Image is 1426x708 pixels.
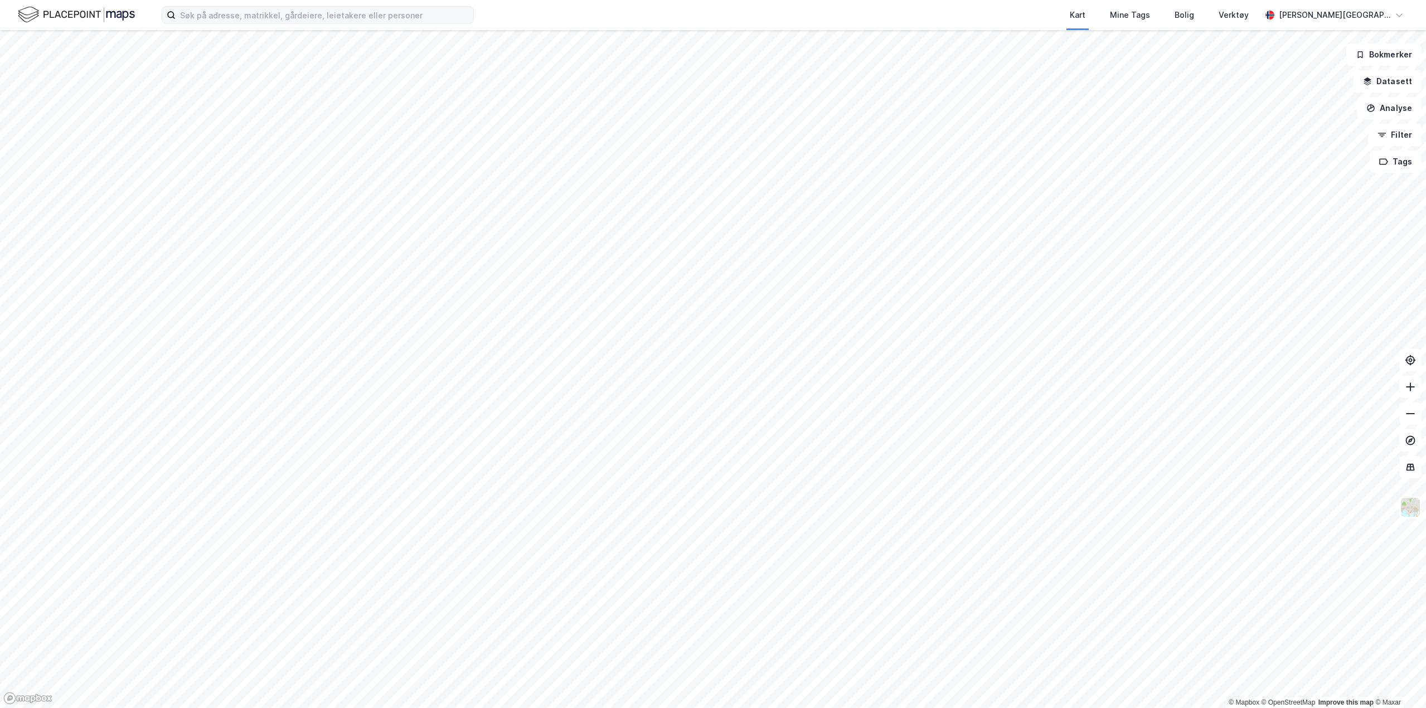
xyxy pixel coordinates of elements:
button: Analyse [1357,97,1422,119]
img: Z [1400,497,1421,518]
button: Filter [1368,124,1422,146]
a: Improve this map [1318,699,1374,706]
a: Mapbox [1229,699,1259,706]
button: Datasett [1354,70,1422,93]
button: Bokmerker [1346,43,1422,66]
a: OpenStreetMap [1262,699,1316,706]
input: Søk på adresse, matrikkel, gårdeiere, leietakere eller personer [176,7,473,23]
div: Bolig [1175,8,1194,22]
div: Verktøy [1219,8,1249,22]
div: [PERSON_NAME][GEOGRAPHIC_DATA] [1279,8,1390,22]
button: Tags [1370,151,1422,173]
a: Mapbox homepage [3,692,52,705]
div: Kart [1070,8,1085,22]
img: logo.f888ab2527a4732fd821a326f86c7f29.svg [18,5,135,25]
div: Mine Tags [1110,8,1150,22]
iframe: Chat Widget [1370,654,1426,708]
